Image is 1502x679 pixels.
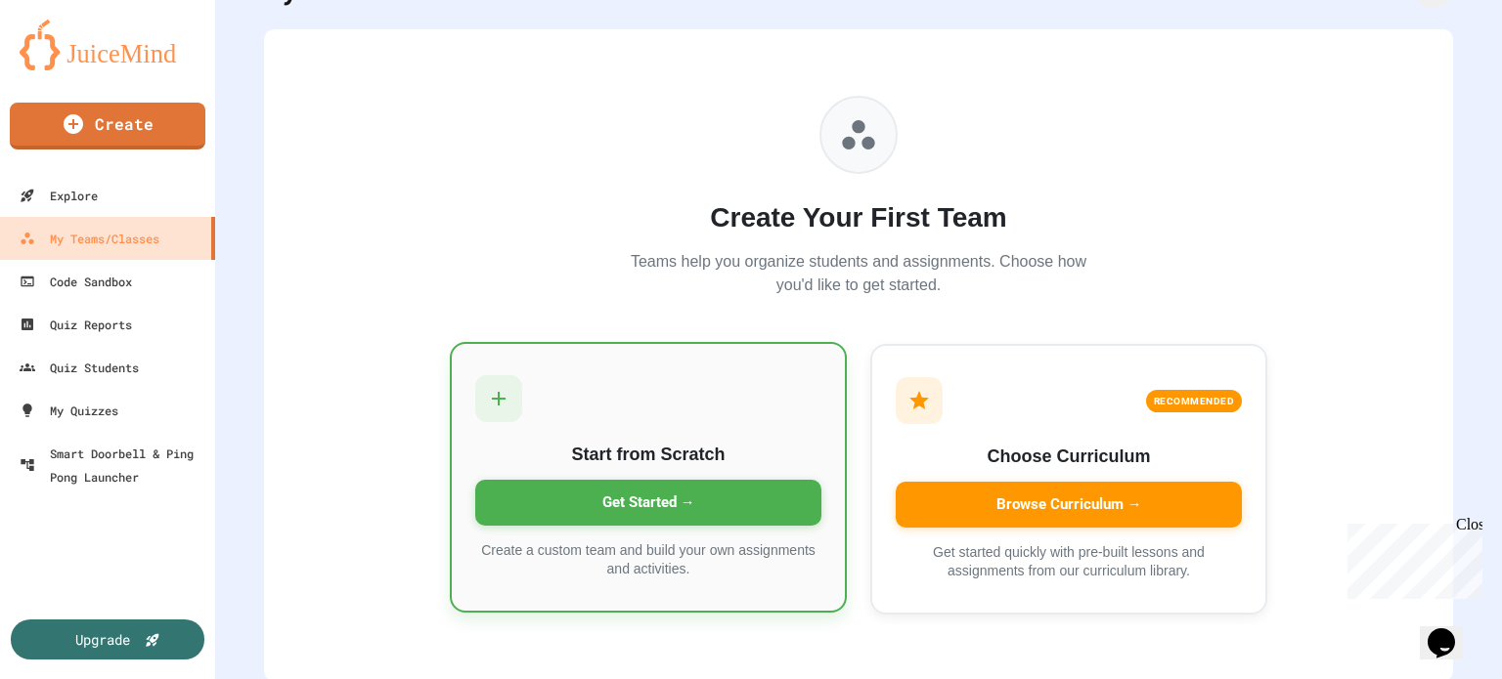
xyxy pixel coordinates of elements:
[1420,601,1482,659] iframe: chat widget
[1340,516,1482,599] iframe: chat widget
[20,270,132,293] div: Code Sandbox
[75,629,130,650] div: Upgrade
[20,227,159,250] div: My Teams/Classes
[896,444,1242,470] h3: Choose Curriculum
[20,399,118,422] div: My Quizzes
[475,541,821,579] p: Create a custom team and build your own assignments and activities.
[896,482,1242,528] div: Browse Curriculum →
[20,184,98,207] div: Explore
[1146,390,1243,412] div: RECOMMENDED
[10,103,205,149] a: Create
[475,442,821,468] h3: Start from Scratch
[20,442,207,488] div: Smart Doorbell & Ping Pong Launcher
[475,480,821,526] div: Get Started →
[624,250,1093,297] p: Teams help you organize students and assignments. Choose how you'd like to get started.
[624,197,1093,238] h2: Create Your First Team
[20,20,196,70] img: logo-orange.svg
[20,356,139,379] div: Quiz Students
[896,543,1242,581] p: Get started quickly with pre-built lessons and assignments from our curriculum library.
[20,313,132,336] div: Quiz Reports
[8,8,135,124] div: Chat with us now!Close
